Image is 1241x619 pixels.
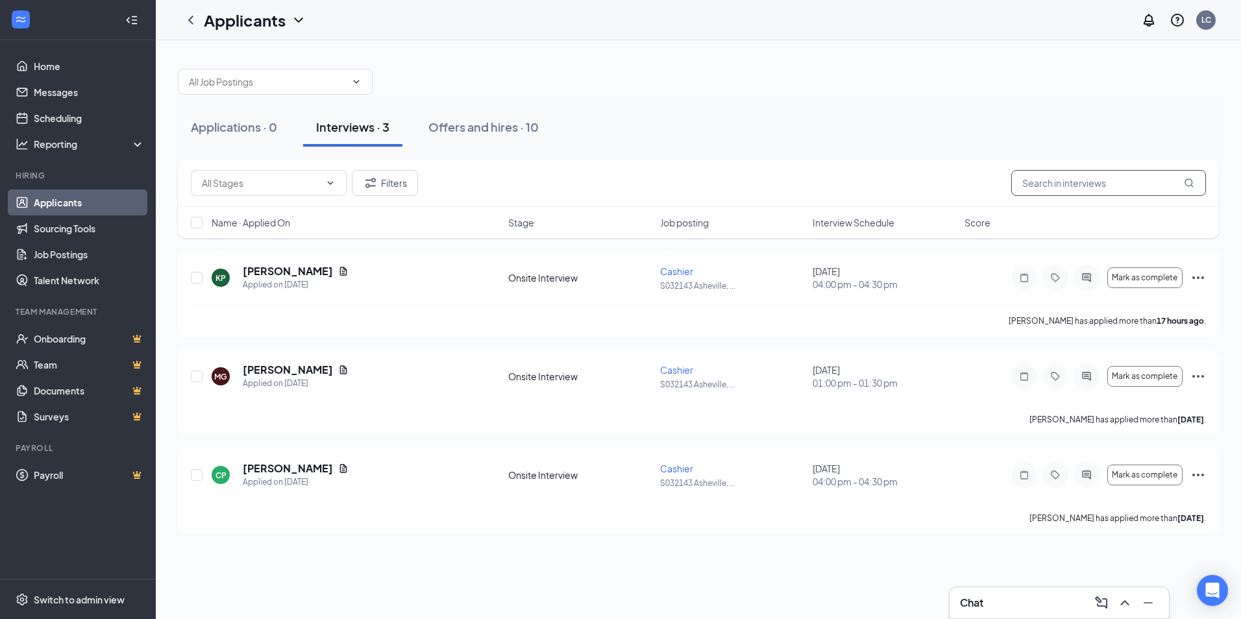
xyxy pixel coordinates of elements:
div: Onsite Interview [508,271,652,284]
span: 04:00 pm - 04:30 pm [813,278,957,291]
svg: ChevronLeft [183,12,199,28]
button: Mark as complete [1107,267,1183,288]
svg: Notifications [1141,12,1157,28]
svg: ChevronDown [325,178,336,188]
svg: ActiveChat [1079,470,1094,480]
h5: [PERSON_NAME] [243,461,333,476]
div: CP [215,470,227,481]
svg: Document [338,266,349,276]
h3: Chat [960,596,983,610]
svg: Tag [1048,273,1063,283]
div: Team Management [16,306,142,317]
svg: Collapse [125,14,138,27]
svg: ChevronUp [1117,595,1133,611]
div: Applied on [DATE] [243,278,349,291]
div: Open Intercom Messenger [1197,575,1228,606]
p: S032143 Asheville, ... [660,478,804,489]
svg: Analysis [16,138,29,151]
svg: ActiveChat [1079,371,1094,382]
h5: [PERSON_NAME] [243,363,333,377]
span: Stage [508,216,534,229]
div: Applications · 0 [191,119,277,135]
b: [DATE] [1177,513,1204,523]
span: Score [965,216,990,229]
a: Sourcing Tools [34,215,145,241]
p: [PERSON_NAME] has applied more than . [1029,414,1206,425]
button: ChevronUp [1114,592,1135,613]
a: Applicants [34,189,145,215]
div: Offers and hires · 10 [428,119,539,135]
svg: ChevronDown [291,12,306,28]
span: Name · Applied On [212,216,290,229]
div: [DATE] [813,265,957,291]
svg: Minimize [1140,595,1156,611]
span: Interview Schedule [813,216,894,229]
a: Scheduling [34,105,145,131]
div: Payroll [16,443,142,454]
svg: Ellipses [1190,270,1206,285]
span: Mark as complete [1112,273,1177,282]
span: Mark as complete [1112,372,1177,381]
svg: Note [1016,470,1032,480]
span: 01:00 pm - 01:30 pm [813,376,957,389]
div: Interviews · 3 [316,119,389,135]
button: Mark as complete [1107,366,1183,387]
p: [PERSON_NAME] has applied more than . [1029,513,1206,524]
a: TeamCrown [34,352,145,378]
svg: Tag [1048,470,1063,480]
span: Cashier [660,463,693,474]
div: Switch to admin view [34,593,125,606]
div: Onsite Interview [508,370,652,383]
svg: QuestionInfo [1170,12,1185,28]
a: Talent Network [34,267,145,293]
div: Applied on [DATE] [243,377,349,390]
h1: Applicants [204,9,286,31]
a: PayrollCrown [34,462,145,488]
p: [PERSON_NAME] has applied more than . [1009,315,1206,326]
div: [DATE] [813,462,957,488]
input: All Job Postings [189,75,346,89]
svg: MagnifyingGlass [1184,178,1194,188]
svg: Filter [363,175,378,191]
button: Filter Filters [352,170,418,196]
div: [DATE] [813,363,957,389]
div: Onsite Interview [508,468,652,481]
span: Job posting [660,216,709,229]
a: Messages [34,79,145,105]
input: All Stages [202,176,320,190]
svg: Note [1016,273,1032,283]
svg: Tag [1048,371,1063,382]
a: OnboardingCrown [34,326,145,352]
a: Home [34,53,145,79]
span: 04:00 pm - 04:30 pm [813,475,957,488]
div: Hiring [16,170,142,181]
div: LC [1201,14,1211,25]
button: ComposeMessage [1091,592,1112,613]
button: Mark as complete [1107,465,1183,485]
button: Minimize [1138,592,1159,613]
svg: Settings [16,593,29,606]
svg: Ellipses [1190,369,1206,384]
span: Cashier [660,364,693,376]
svg: Ellipses [1190,467,1206,483]
input: Search in interviews [1011,170,1206,196]
h5: [PERSON_NAME] [243,264,333,278]
a: Job Postings [34,241,145,267]
svg: Document [338,463,349,474]
svg: ComposeMessage [1094,595,1109,611]
b: [DATE] [1177,415,1204,424]
div: Applied on [DATE] [243,476,349,489]
a: DocumentsCrown [34,378,145,404]
svg: ActiveChat [1079,273,1094,283]
svg: ChevronDown [351,77,362,87]
p: S032143 Asheville, ... [660,379,804,390]
svg: Note [1016,371,1032,382]
a: SurveysCrown [34,404,145,430]
span: Cashier [660,265,693,277]
p: S032143 Asheville, ... [660,280,804,291]
div: MG [214,371,227,382]
div: Reporting [34,138,145,151]
svg: Document [338,365,349,375]
svg: WorkstreamLogo [14,13,27,26]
